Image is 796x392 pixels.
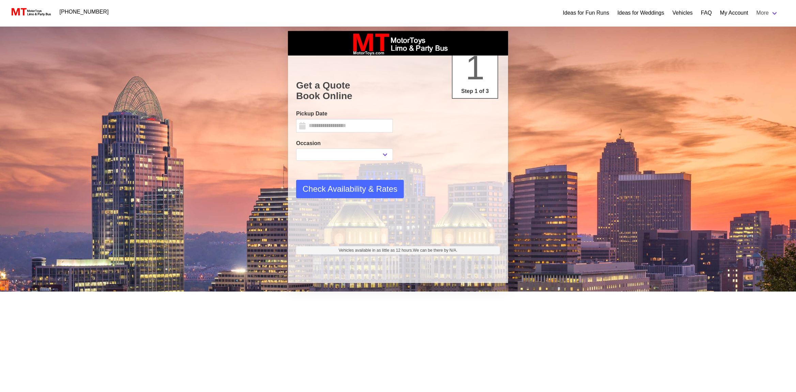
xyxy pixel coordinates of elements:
img: box_logo_brand.jpeg [347,31,449,56]
a: Vehicles [672,9,693,17]
img: MotorToys Logo [10,7,51,17]
a: [PHONE_NUMBER] [56,5,113,19]
span: 1 [465,48,485,87]
a: FAQ [701,9,712,17]
span: We can be there by N/A. [413,248,458,253]
button: Check Availability & Rates [296,180,404,198]
a: My Account [720,9,748,17]
span: Check Availability & Rates [303,183,397,195]
label: Occasion [296,139,393,147]
h1: Get a Quote Book Online [296,80,500,101]
p: Step 1 of 3 [455,87,495,95]
a: Ideas for Weddings [617,9,664,17]
label: Pickup Date [296,110,393,118]
a: Ideas for Fun Runs [563,9,609,17]
span: Vehicles available in as little as 12 hours. [339,247,458,253]
a: More [752,6,782,20]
